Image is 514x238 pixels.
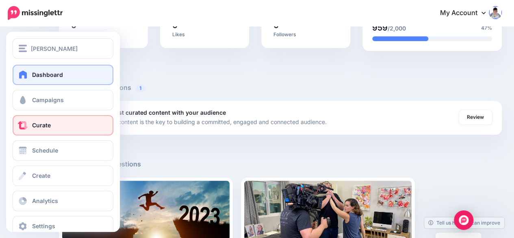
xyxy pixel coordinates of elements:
[80,109,226,116] b: Share your first curated content with your audience
[388,25,406,32] span: /2,000
[273,31,338,38] p: Followers
[32,223,55,229] span: Settings
[454,210,473,230] div: Open Intercom Messenger
[8,6,63,20] img: Missinglettr
[32,96,64,103] span: Campaigns
[32,197,58,204] span: Analytics
[13,191,113,211] a: Analytics
[372,36,429,41] div: 47% of your posts in the last 30 days have been from Drip Campaigns
[13,65,113,85] a: Dashboard
[424,217,504,228] a: Tell us how we can improve
[59,159,502,169] h5: Curated Post Suggestions
[19,45,27,52] img: menu.png
[273,21,338,29] h5: 0
[71,21,136,29] h5: 0
[372,23,388,33] span: 959
[32,172,50,179] span: Create
[13,115,113,135] a: Curate
[71,31,136,38] p: Retweets
[32,147,58,154] span: Schedule
[31,44,78,53] span: [PERSON_NAME]
[481,24,492,32] span: 47%
[432,3,502,23] a: My Account
[13,166,113,186] a: Create
[13,140,113,161] a: Schedule
[80,117,327,127] p: Sharing great content is the key to building a committed, engaged and connected audience.
[13,216,113,236] a: Settings
[172,21,237,29] h5: 0
[135,84,145,92] span: 1
[32,122,51,129] span: Curate
[459,110,492,124] a: Review
[13,90,113,110] a: Campaigns
[13,38,113,59] button: [PERSON_NAME]
[32,71,63,78] span: Dashboard
[172,31,237,38] p: Likes
[59,83,502,93] h5: Recommended Actions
